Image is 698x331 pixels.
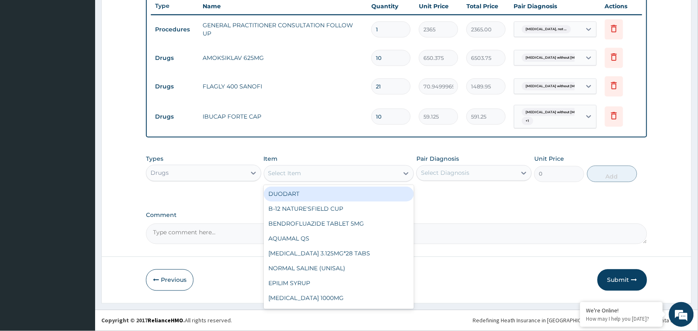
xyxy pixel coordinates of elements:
[264,155,278,163] label: Item
[264,291,414,306] div: [MEDICAL_DATA] 1000MG
[151,79,198,94] td: Drugs
[198,108,367,125] td: IBUCAP FORTE CAP
[268,169,301,178] div: Select Item
[148,317,183,324] a: RelianceHMO
[15,41,33,62] img: d_794563401_company_1708531726252_794563401
[264,276,414,291] div: EPILIM SYRUP
[264,261,414,276] div: NORMAL SALINE (UNISAL)
[4,226,158,255] textarea: Type your message and hit 'Enter'
[522,108,605,117] span: [MEDICAL_DATA] without [MEDICAL_DATA]
[146,269,194,291] button: Previous
[48,104,114,188] span: We're online!
[151,50,198,66] td: Drugs
[264,246,414,261] div: [MEDICAL_DATA] 3.125MG*28 TABS
[522,117,533,125] span: + 1
[421,169,469,177] div: Select Diagnosis
[151,109,198,124] td: Drugs
[586,315,657,322] p: How may I help you today?
[264,217,414,231] div: BENDROFLUAZIDE TABLET 5MG
[198,50,367,66] td: AMOKSIKLAV 625MG
[136,4,155,24] div: Minimize live chat window
[586,307,657,314] div: We're Online!
[522,54,605,62] span: [MEDICAL_DATA] without [MEDICAL_DATA]
[264,231,414,246] div: AQUAMAL QS
[534,155,564,163] label: Unit Price
[473,317,692,325] div: Redefining Heath Insurance in [GEOGRAPHIC_DATA] using Telemedicine and Data Science!
[598,269,647,291] button: Submit
[264,306,414,321] div: [MEDICAL_DATA] CREAM
[198,17,367,42] td: GENERAL PRACTITIONER CONSULTATION FOLLOW UP
[146,212,647,219] label: Comment
[416,155,459,163] label: Pair Diagnosis
[522,25,571,33] span: [MEDICAL_DATA], not ...
[101,317,185,324] strong: Copyright © 2017 .
[264,202,414,217] div: B-12 NATURE'SFIELD CUP
[95,310,698,331] footer: All rights reserved.
[151,22,198,37] td: Procedures
[43,46,139,57] div: Chat with us now
[146,156,163,163] label: Types
[522,82,605,90] span: [MEDICAL_DATA] without [MEDICAL_DATA]
[198,78,367,95] td: FLAGLY 400 SANOFI
[264,187,414,202] div: DUODART
[587,166,637,182] button: Add
[151,169,169,177] div: Drugs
